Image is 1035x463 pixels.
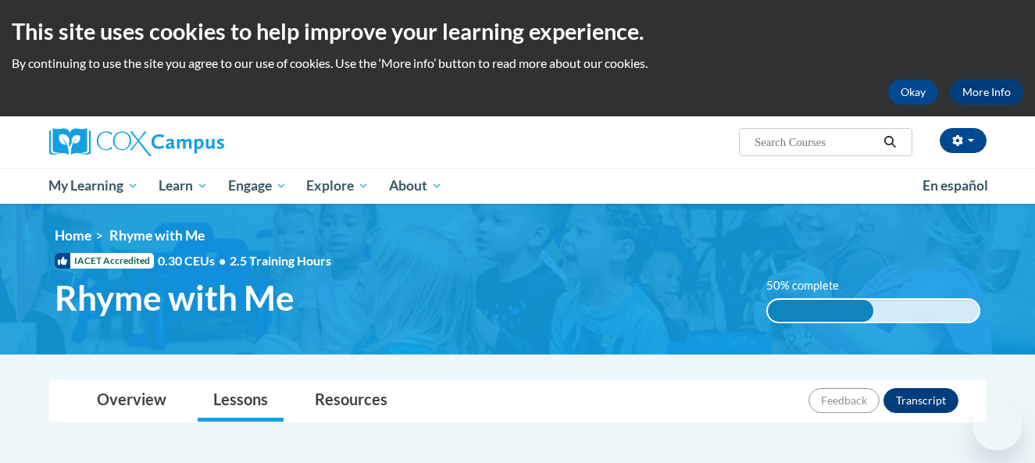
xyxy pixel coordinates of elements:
[940,128,987,153] button: Account Settings
[55,277,294,319] span: Rhyme with Me
[219,253,226,268] span: •
[753,133,878,151] input: Search Courses
[198,380,284,422] a: Lessons
[109,227,205,244] span: Rhyme with Me
[148,168,218,204] a: Learn
[81,380,182,422] a: Overview
[158,252,230,269] span: 0.30 CEUs
[296,168,379,204] a: Explore
[888,80,938,105] button: Okay
[26,168,1010,204] div: Main menu
[379,168,452,204] a: About
[55,227,91,244] a: Home
[973,401,1023,451] iframe: Button to launch messaging window
[48,176,138,195] span: My Learning
[768,300,873,322] div: 50% complete
[39,168,149,204] a: My Learning
[306,176,369,195] span: Explore
[389,176,442,195] span: About
[55,253,154,269] span: IACET Accredited
[923,177,988,194] span: En español
[878,133,901,151] button: Search
[12,55,1023,72] p: By continuing to use the site you agree to our use of cookies. Use the ‘More info’ button to read...
[49,128,224,156] img: Cox Campus
[230,253,331,268] span: 2.5 Training Hours
[49,128,346,156] a: Cox Campus
[228,176,287,195] span: Engage
[299,380,403,422] a: Resources
[159,176,208,195] span: Learn
[912,169,998,202] a: En español
[12,16,1023,47] h2: This site uses cookies to help improve your learning experience.
[883,388,958,413] button: Transcript
[950,80,1023,105] a: More Info
[766,277,856,294] label: 50% complete
[808,388,880,413] button: Feedback
[218,168,297,204] a: Engage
